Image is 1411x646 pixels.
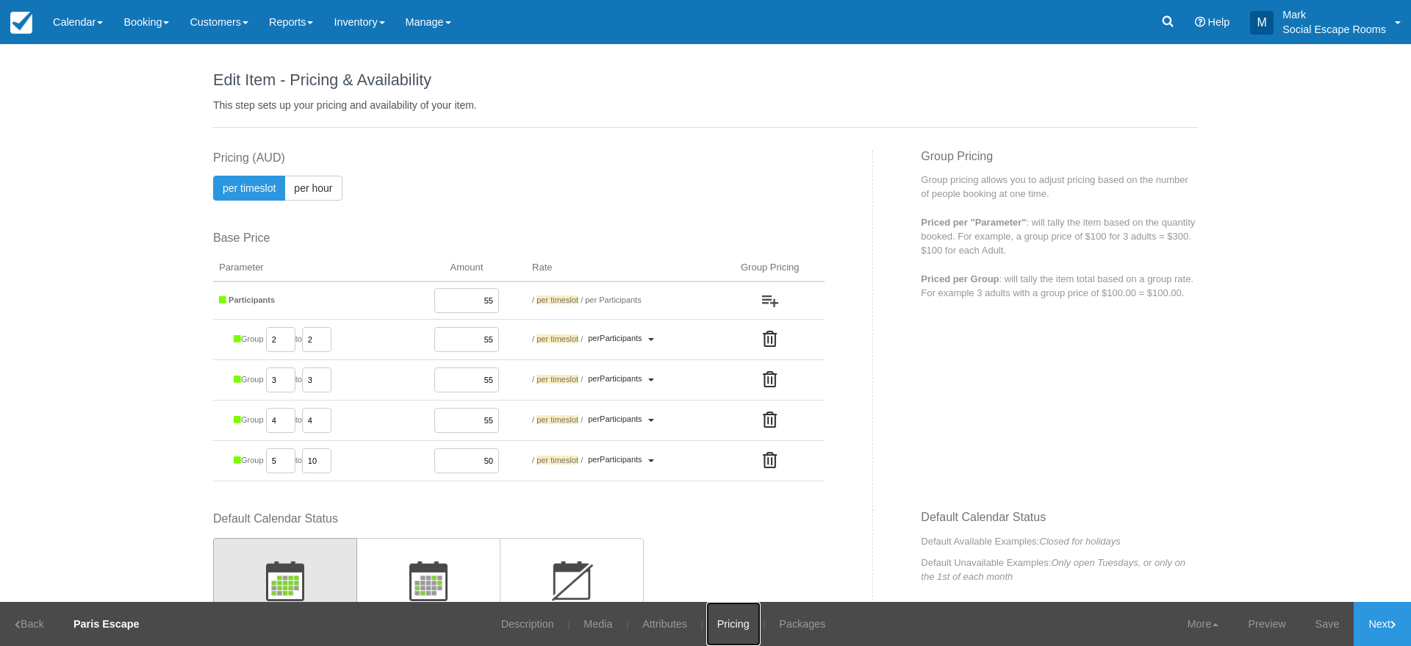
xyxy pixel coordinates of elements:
[536,456,578,464] span: per timeslot
[234,375,264,384] span: Group
[921,272,1198,300] p: : will tally the item total based on a group rate. For example 3 adults with a group price of $10...
[536,295,578,304] span: per timeslot
[715,255,825,281] th: Group Pricing
[921,150,1198,173] h3: Group Pricing
[532,456,534,464] span: /
[234,334,264,343] span: Group
[1301,602,1354,646] a: Save
[532,334,534,343] span: /
[1250,11,1274,35] div: M
[266,561,304,601] img: wizard-default-status-available-icon.png
[581,456,620,464] span: /
[532,415,534,424] span: /
[407,255,526,281] th: Amount
[600,455,642,464] span: Participants
[1282,22,1386,37] p: Social Escape Rooms
[73,618,140,630] strong: Paris Escape
[409,561,448,601] img: wizard-default-status-unavailable-icon.png
[1282,7,1386,22] p: Mark
[581,334,620,343] span: /
[294,182,332,194] span: per hour
[583,410,658,431] button: perParticipants
[583,329,658,351] button: perParticipants
[266,415,331,424] span: to
[266,375,331,384] span: to
[762,295,778,307] img: wizard-add-group-icon.png
[1354,602,1411,646] a: Next
[1195,17,1205,27] i: Help
[266,456,331,464] span: to
[921,217,1026,228] strong: Priced per "Parameter"
[588,333,642,345] span: per
[536,334,578,343] span: per timeslot
[572,602,623,646] a: Media
[532,375,534,384] span: /
[581,375,620,384] span: /
[10,12,32,34] img: checkfront-main-nav-mini-logo.png
[1208,16,1230,28] span: Help
[213,71,1198,89] h1: Edit Item - Pricing & Availability
[581,295,642,304] span: / per Participants
[588,414,642,426] span: per
[213,98,1198,112] p: This step sets up your pricing and availability of your item.
[631,602,698,646] a: Attributes
[526,255,715,281] th: Rate
[921,557,1185,582] em: Only open Tuesdays, or only on the 1st of each month
[921,556,1198,584] p: Default Unavailable Examples:
[921,273,999,284] strong: Priced per Group
[229,295,275,304] strong: Participants
[600,414,642,423] span: Participants
[234,415,264,424] span: Group
[583,451,658,472] button: perParticipants
[1173,602,1234,646] a: More
[768,602,836,646] a: Packages
[706,602,761,646] a: Pricing
[921,173,1198,201] p: Group pricing allows you to adjust pricing based on the number of people booking at one time.
[234,456,264,464] span: Group
[600,374,642,383] span: Participants
[536,415,578,424] span: per timeslot
[536,375,578,384] span: per timeslot
[532,295,534,304] span: /
[588,373,642,385] span: per
[921,511,1198,534] h3: Default Calendar Status
[1039,536,1121,547] em: Closed for holidays
[550,561,594,601] img: wizard-default-status-disabled-icon.png
[213,255,407,281] th: Parameter
[921,215,1198,257] p: : will tally the item based on the quantity booked. For example, a group price of $100 for 3 adul...
[284,176,342,201] button: per hour
[223,182,276,194] span: per timeslot
[581,415,620,424] span: /
[588,454,642,466] span: per
[921,534,1198,548] p: Default Available Examples:
[213,230,825,247] label: Base Price
[213,150,825,167] label: Pricing (AUD)
[266,334,331,343] span: to
[1233,602,1300,646] a: Preview
[213,176,285,201] button: per timeslot
[213,511,825,528] label: Default Calendar Status
[600,334,642,342] span: Participants
[490,602,565,646] a: Description
[583,370,658,391] button: perParticipants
